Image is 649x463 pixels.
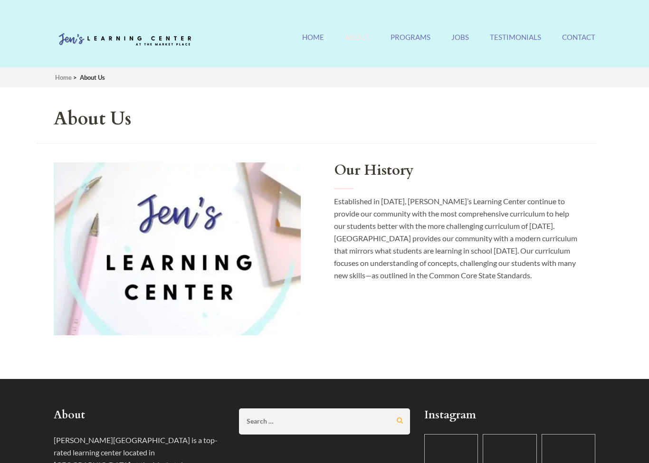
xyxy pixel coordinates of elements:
[391,33,430,53] a: Programs
[424,408,595,421] h2: Instagram
[562,33,595,53] a: Contact
[302,33,324,53] a: Home
[345,33,370,53] a: About
[490,33,541,53] a: Testimonials
[54,408,225,421] h2: About
[451,33,469,53] a: Jobs
[397,417,403,424] input: Search
[54,109,581,129] h1: About Us
[54,162,301,335] img: Our History
[54,26,196,54] img: Jen's Learning Center Logo Transparent
[73,74,77,81] span: >
[334,195,581,282] p: Established in [DATE], [PERSON_NAME]’s Learning Center continue to provide our community with the...
[334,162,581,189] h2: Our History
[55,74,72,81] a: Home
